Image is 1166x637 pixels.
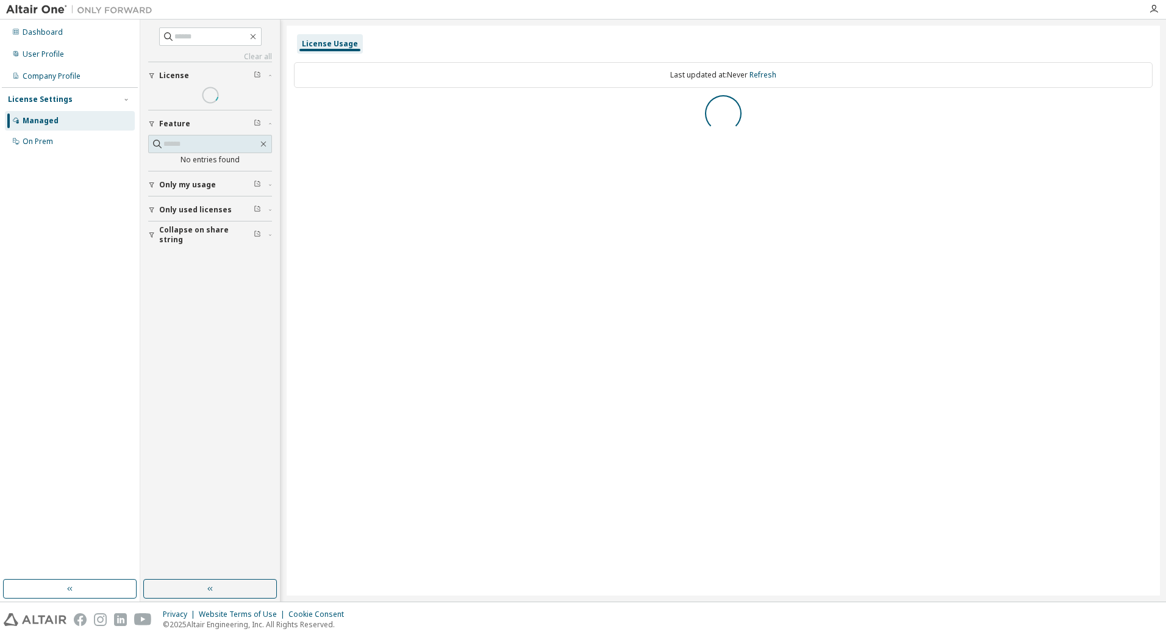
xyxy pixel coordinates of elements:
[159,225,254,245] span: Collapse on share string
[254,180,261,190] span: Clear filter
[199,610,288,619] div: Website Terms of Use
[148,155,272,165] div: No entries found
[254,230,261,240] span: Clear filter
[159,205,232,215] span: Only used licenses
[23,137,53,146] div: On Prem
[163,619,351,630] p: © 2025 Altair Engineering, Inc. All Rights Reserved.
[23,49,64,59] div: User Profile
[74,613,87,626] img: facebook.svg
[23,27,63,37] div: Dashboard
[134,613,152,626] img: youtube.svg
[148,171,272,198] button: Only my usage
[254,205,261,215] span: Clear filter
[163,610,199,619] div: Privacy
[148,110,272,137] button: Feature
[294,62,1153,88] div: Last updated at: Never
[114,613,127,626] img: linkedin.svg
[288,610,351,619] div: Cookie Consent
[4,613,66,626] img: altair_logo.svg
[302,39,358,49] div: License Usage
[159,119,190,129] span: Feature
[254,119,261,129] span: Clear filter
[749,70,776,80] a: Refresh
[23,116,59,126] div: Managed
[159,180,216,190] span: Only my usage
[148,221,272,248] button: Collapse on share string
[148,62,272,89] button: License
[254,71,261,81] span: Clear filter
[8,95,73,104] div: License Settings
[23,71,80,81] div: Company Profile
[148,52,272,62] a: Clear all
[6,4,159,16] img: Altair One
[148,196,272,223] button: Only used licenses
[159,71,189,81] span: License
[94,613,107,626] img: instagram.svg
